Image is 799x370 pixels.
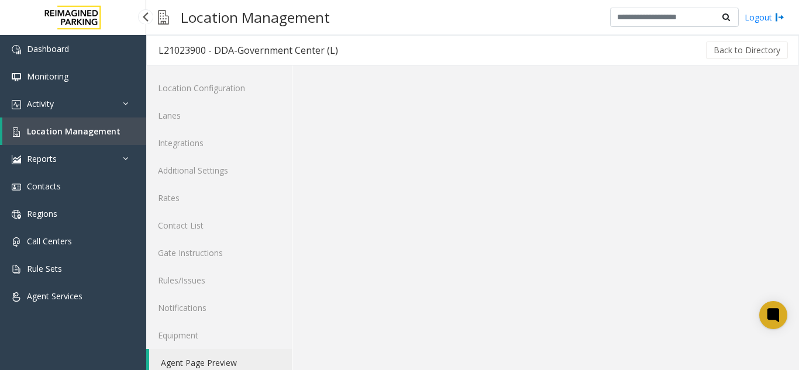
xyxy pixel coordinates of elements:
a: Rates [146,184,292,212]
img: logout [775,11,784,23]
img: 'icon' [12,100,21,109]
div: L21023900 - DDA-Government Center (L) [159,43,338,58]
span: Location Management [27,126,120,137]
span: Agent Services [27,291,82,302]
img: 'icon' [12,45,21,54]
h3: Location Management [175,3,336,32]
span: Monitoring [27,71,68,82]
button: Back to Directory [706,42,788,59]
img: 'icon' [12,292,21,302]
a: Logout [745,11,784,23]
a: Location Configuration [146,74,292,102]
a: Location Management [2,117,146,145]
span: Reports [27,153,57,164]
a: Lanes [146,102,292,129]
a: Notifications [146,294,292,321]
a: Gate Instructions [146,239,292,267]
a: Integrations [146,129,292,157]
span: Dashboard [27,43,69,54]
img: 'icon' [12,210,21,219]
a: Contact List [146,212,292,239]
img: 'icon' [12,182,21,192]
a: Rules/Issues [146,267,292,294]
img: 'icon' [12,237,21,247]
img: 'icon' [12,127,21,137]
span: Call Centers [27,236,72,247]
img: 'icon' [12,155,21,164]
a: Equipment [146,321,292,349]
img: 'icon' [12,72,21,82]
img: pageIcon [158,3,169,32]
span: Regions [27,208,57,219]
a: Additional Settings [146,157,292,184]
span: Activity [27,98,54,109]
span: Rule Sets [27,263,62,274]
img: 'icon' [12,265,21,274]
span: Contacts [27,181,61,192]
